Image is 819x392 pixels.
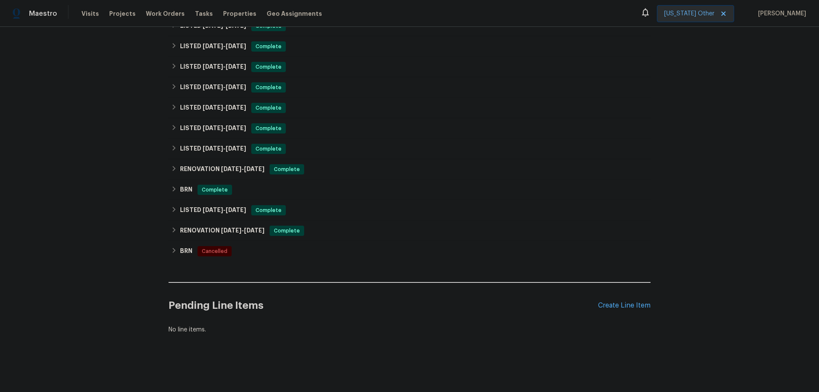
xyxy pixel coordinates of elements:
span: [DATE] [203,145,223,151]
span: Projects [109,9,136,18]
span: [DATE] [226,125,246,131]
span: [DATE] [226,64,246,70]
span: Tasks [195,11,213,17]
div: BRN Complete [168,180,651,200]
div: LISTED [DATE]-[DATE]Complete [168,200,651,221]
span: Complete [270,226,303,235]
h6: RENOVATION [180,164,264,174]
div: LISTED [DATE]-[DATE]Complete [168,77,651,98]
div: RENOVATION [DATE]-[DATE]Complete [168,159,651,180]
span: Complete [252,104,285,112]
span: [DATE] [226,105,246,110]
div: BRN Cancelled [168,241,651,261]
span: [DATE] [221,166,241,172]
span: [PERSON_NAME] [755,9,806,18]
div: LISTED [DATE]-[DATE]Complete [168,98,651,118]
span: - [203,207,246,213]
span: - [203,64,246,70]
div: RENOVATION [DATE]-[DATE]Complete [168,221,651,241]
span: Complete [252,83,285,92]
span: [DATE] [203,125,223,131]
span: - [203,84,246,90]
h6: BRN [180,246,192,256]
span: Complete [252,63,285,71]
h6: LISTED [180,103,246,113]
span: - [203,145,246,151]
span: [DATE] [226,207,246,213]
h6: LISTED [180,41,246,52]
span: [DATE] [244,227,264,233]
span: Complete [252,145,285,153]
div: Create Line Item [598,302,651,310]
span: - [203,105,246,110]
div: LISTED [DATE]-[DATE]Complete [168,139,651,159]
span: - [221,166,264,172]
span: [DATE] [203,105,223,110]
h6: LISTED [180,205,246,215]
span: Cancelled [198,247,231,256]
span: [DATE] [203,43,223,49]
span: Maestro [29,9,57,18]
h6: LISTED [180,82,246,93]
span: [DATE] [203,207,223,213]
h6: BRN [180,185,192,195]
h6: LISTED [180,62,246,72]
span: [DATE] [226,43,246,49]
span: Properties [223,9,256,18]
span: - [203,125,246,131]
div: LISTED [DATE]-[DATE]Complete [168,36,651,57]
h6: LISTED [180,144,246,154]
div: No line items. [168,325,651,334]
span: [DATE] [226,84,246,90]
span: [DATE] [203,84,223,90]
span: [DATE] [203,64,223,70]
span: [DATE] [221,227,241,233]
div: LISTED [DATE]-[DATE]Complete [168,57,651,77]
span: Geo Assignments [267,9,322,18]
h2: Pending Line Items [168,286,598,325]
span: Complete [198,186,231,194]
span: - [221,227,264,233]
h6: RENOVATION [180,226,264,236]
span: Complete [252,124,285,133]
span: Complete [252,206,285,215]
span: Work Orders [146,9,185,18]
h6: LISTED [180,123,246,134]
span: Complete [270,165,303,174]
span: [US_STATE] Other [664,9,714,18]
span: Complete [252,42,285,51]
span: Visits [81,9,99,18]
span: [DATE] [244,166,264,172]
span: - [203,43,246,49]
div: LISTED [DATE]-[DATE]Complete [168,118,651,139]
span: [DATE] [226,145,246,151]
